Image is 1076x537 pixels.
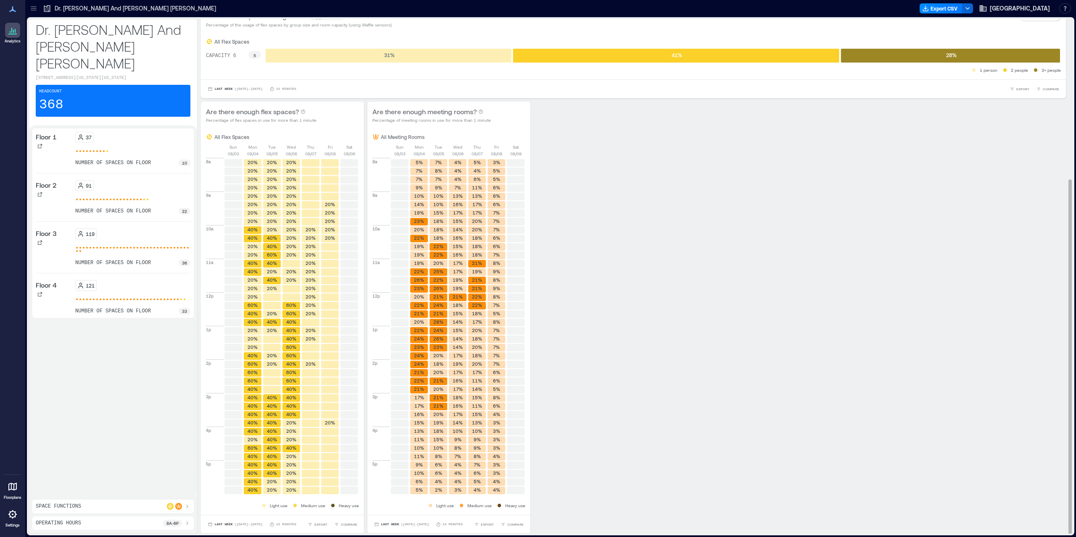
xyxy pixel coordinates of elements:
text: 20% [472,344,482,350]
text: 20% [433,260,443,266]
text: 20% [286,168,296,173]
text: 7% [493,218,500,224]
button: Last Week |[DATE]-[DATE] [206,520,264,529]
text: 13% [453,193,463,199]
p: 22 [182,208,187,215]
text: 20% [267,327,277,333]
text: 20% [286,269,296,274]
text: 23% [414,344,424,350]
text: 20% [325,227,335,232]
text: 17% [472,202,482,207]
p: 10a [206,225,214,232]
text: 7% [416,168,422,173]
text: 4% [474,168,481,173]
button: EXPORT [1008,85,1031,93]
span: [GEOGRAPHIC_DATA] [990,4,1050,13]
text: 7% [493,344,500,350]
p: number of spaces on floor [75,308,151,314]
text: 18% [433,235,443,241]
text: 5% [474,160,481,165]
span: COMPARE [1043,86,1059,92]
text: 18% [433,218,443,224]
p: 08/07 [472,150,483,157]
text: 20% [306,302,316,308]
text: 20% [267,210,277,215]
p: Sat [513,144,519,150]
p: 08/06 [286,150,297,157]
text: 20% [248,202,258,207]
p: Sun [229,144,237,150]
text: 20% [248,327,258,333]
text: 25% [433,269,443,274]
text: 20% [306,260,316,266]
text: 4% [454,160,462,165]
p: Wed [287,144,296,150]
text: 40% [286,319,296,325]
text: 20% [286,218,296,224]
text: 20% [248,176,258,182]
p: Percentage of flex spaces in use for more than 1 minute [206,117,316,123]
text: 22% [414,269,424,274]
text: 22% [414,302,424,308]
text: 20% [472,227,482,232]
text: 18% [472,235,482,241]
p: 08/03 [394,150,406,157]
a: Floorplans [1,477,24,503]
text: 24% [414,336,424,341]
text: 21% [433,294,443,299]
text: 17% [453,260,463,266]
text: 18% [472,311,482,316]
text: 21% [433,311,443,316]
p: 15 minutes [276,86,296,92]
p: number of spaces on floor [75,259,151,266]
text: 6% [493,193,500,199]
p: Tue [435,144,442,150]
p: 11a [206,259,214,266]
text: 14% [453,344,463,350]
text: 23% [433,344,443,350]
p: 12p [372,293,380,299]
text: 16% [453,235,463,241]
p: Floor 4 [36,280,57,290]
text: 20% [325,202,335,207]
text: 20% [286,185,296,190]
span: COMPARE [507,522,524,527]
p: Mon [248,144,257,150]
text: 20% [286,252,296,257]
text: 40% [286,327,296,333]
text: 8% [493,319,500,325]
p: Headcount [39,88,62,95]
p: 2 people [1011,67,1028,73]
text: 17% [472,210,482,215]
text: 20% [267,286,277,291]
text: 24% [414,353,424,358]
p: 368 [39,97,63,113]
p: All Meeting Rooms [381,134,425,140]
text: 22% [433,252,443,257]
text: 22% [414,327,424,333]
p: 10a [372,225,380,232]
text: 28% [433,319,443,325]
text: 20% [267,160,277,165]
text: 20% [414,227,424,232]
text: 14% [414,202,424,207]
text: 20% [325,210,335,215]
p: 9a [372,192,377,199]
text: 60% [286,353,296,358]
text: 26% [433,336,443,341]
p: Fri [328,144,332,150]
text: 20% [286,160,296,165]
p: 1p [372,326,377,333]
button: Last Week |[DATE]-[DATE] [206,85,264,93]
text: 41 % [672,52,683,58]
text: 22% [414,235,424,241]
text: 40% [267,319,277,325]
text: 20% [306,235,316,241]
p: 08/05 [433,150,444,157]
text: 20% [248,286,258,291]
text: 21% [472,277,482,283]
text: 20% [306,336,316,341]
text: 20% [414,294,424,299]
text: 7% [493,336,500,341]
text: 14% [453,227,463,232]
